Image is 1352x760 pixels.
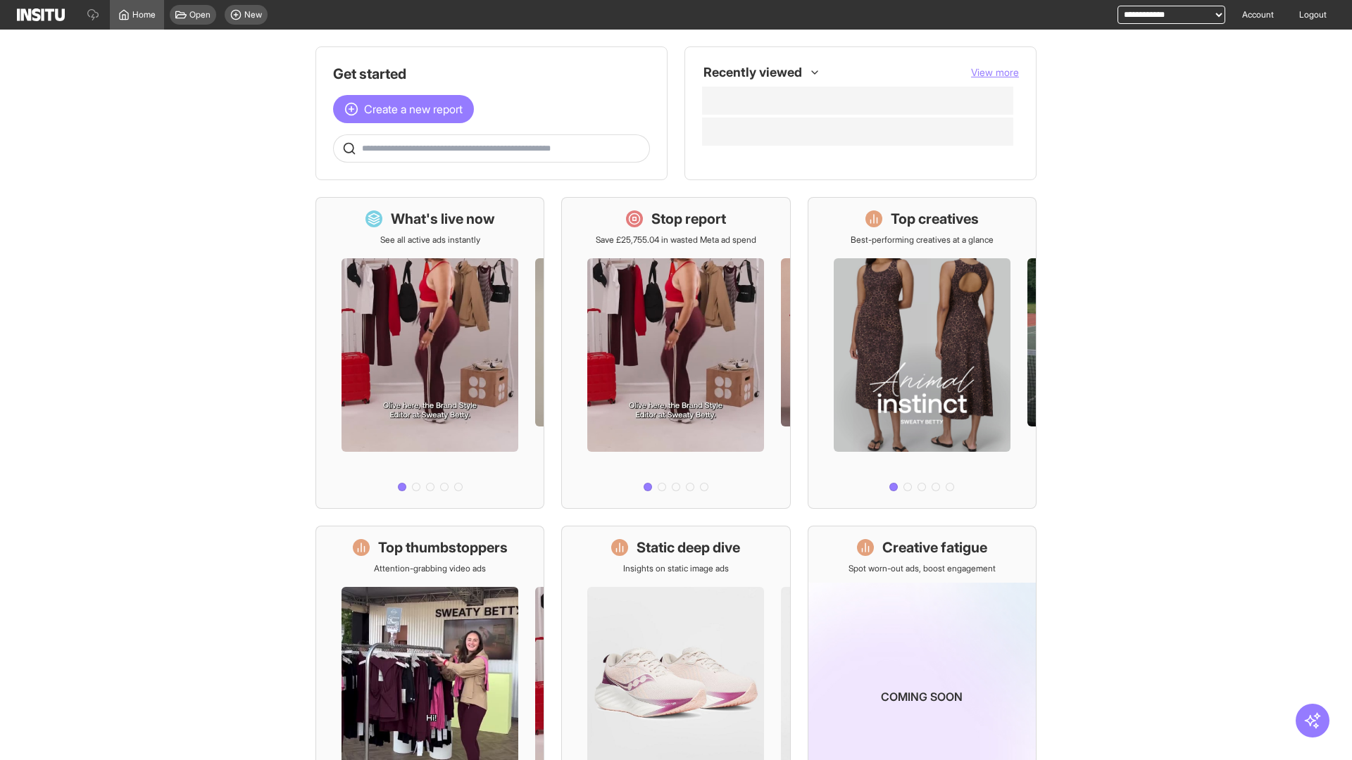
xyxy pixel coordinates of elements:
[189,9,211,20] span: Open
[971,65,1019,80] button: View more
[17,8,65,21] img: Logo
[333,64,650,84] h1: Get started
[132,9,156,20] span: Home
[971,66,1019,78] span: View more
[851,234,994,246] p: Best-performing creatives at a glance
[596,234,756,246] p: Save £25,755.04 in wasted Meta ad spend
[333,95,474,123] button: Create a new report
[808,197,1037,509] a: Top creativesBest-performing creatives at a glance
[378,538,508,557] h1: Top thumbstoppers
[623,563,729,574] p: Insights on static image ads
[244,9,262,20] span: New
[637,538,740,557] h1: Static deep dive
[374,563,486,574] p: Attention-grabbing video ads
[391,209,495,229] h1: What's live now
[380,234,480,246] p: See all active ads instantly
[891,209,979,229] h1: Top creatives
[315,197,544,509] a: What's live nowSee all active ads instantly
[364,101,463,118] span: Create a new report
[651,209,726,229] h1: Stop report
[561,197,790,509] a: Stop reportSave £25,755.04 in wasted Meta ad spend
